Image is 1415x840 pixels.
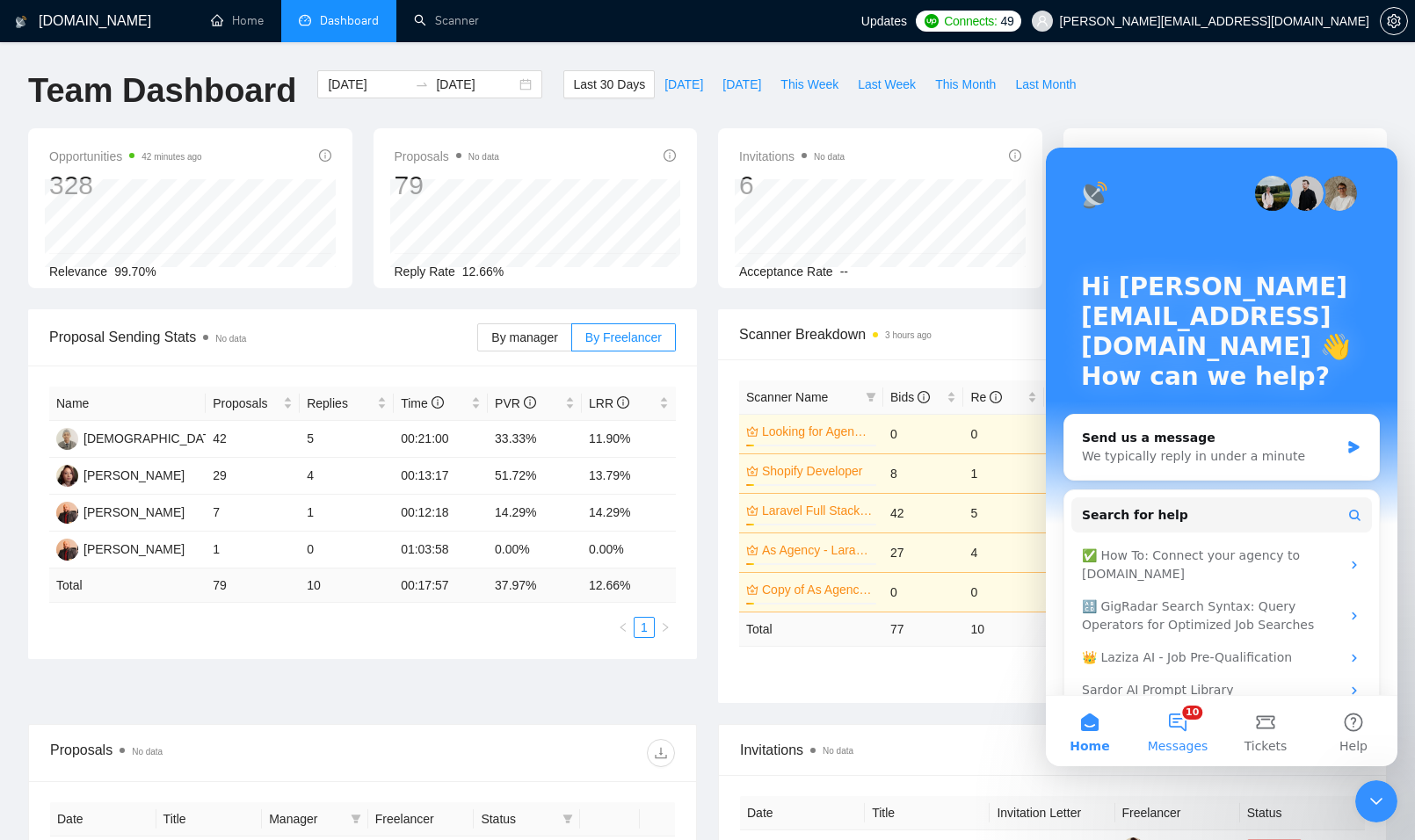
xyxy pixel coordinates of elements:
[300,458,394,495] td: 4
[883,453,964,493] td: 8
[746,425,758,438] span: crown
[858,75,916,94] span: Last Week
[83,429,323,448] div: [DEMOGRAPHIC_DATA][PERSON_NAME]
[394,568,488,603] td: 00:17:57
[83,503,185,522] div: [PERSON_NAME]
[740,739,1365,761] span: Invitations
[655,70,713,98] button: [DATE]
[462,264,504,279] span: 12.66%
[524,396,536,409] span: info-circle
[495,396,536,410] span: PVR
[394,421,488,458] td: 00:21:00
[885,330,932,340] time: 3 hours ago
[1240,796,1365,830] th: Status
[206,532,300,568] td: 1
[963,612,1044,646] td: 10
[840,264,848,279] span: --
[925,14,939,28] img: upwork-logo.png
[722,75,761,94] span: [DATE]
[49,264,107,279] span: Relevance
[481,809,555,829] span: Status
[664,75,703,94] span: [DATE]
[206,495,300,532] td: 7
[617,396,629,409] span: info-circle
[739,169,845,202] div: 6
[613,617,634,638] button: left
[215,334,246,344] span: No data
[647,739,675,767] button: download
[56,431,323,445] a: JV[DEMOGRAPHIC_DATA][PERSON_NAME]
[944,11,997,31] span: Connects:
[206,421,300,458] td: 42
[491,330,557,344] span: By manager
[762,422,873,441] a: Looking for Agencies
[883,493,964,532] td: 42
[368,802,475,836] th: Freelancer
[307,394,374,413] span: Replies
[114,264,156,279] span: 99.70%
[488,458,582,495] td: 51.72%
[771,70,848,98] button: This Week
[1380,14,1408,28] a: setting
[582,421,676,458] td: 11.90%
[1005,70,1085,98] button: Last Month
[488,532,582,568] td: 0.00%
[206,387,300,421] th: Proposals
[746,465,758,477] span: crown
[50,802,156,836] th: Date
[49,387,206,421] th: Name
[918,391,930,403] span: info-circle
[762,461,873,481] a: Shopify Developer
[883,414,964,453] td: 0
[655,617,676,638] li: Next Page
[780,75,838,94] span: This Week
[865,796,990,830] th: Title
[848,70,925,98] button: Last Week
[156,802,263,836] th: Title
[83,539,185,559] div: [PERSON_NAME]
[300,532,394,568] td: 0
[320,13,379,28] span: Dashboard
[990,391,1002,403] span: info-circle
[56,504,185,518] a: MA[PERSON_NAME]
[883,572,964,612] td: 0
[83,466,185,485] div: [PERSON_NAME]
[746,544,758,556] span: crown
[1044,493,1125,532] td: 33.33%
[582,532,676,568] td: 0.00%
[56,502,78,524] img: MA
[823,746,853,756] span: No data
[635,618,654,637] a: 1
[573,75,645,94] span: Last 30 Days
[739,323,1366,345] span: Scanner Breakdown
[1036,15,1049,27] span: user
[56,465,78,487] img: LL
[582,495,676,532] td: 14.29%
[563,70,655,98] button: Last 30 Days
[746,390,828,404] span: Scanner Name
[648,746,674,760] span: download
[269,809,344,829] span: Manager
[585,330,662,344] span: By Freelancer
[589,396,629,410] span: LRR
[739,264,833,279] span: Acceptance Rate
[562,814,573,824] span: filter
[1044,612,1125,646] td: 37.66 %
[861,14,907,28] span: Updates
[50,739,363,767] div: Proposals
[141,152,201,162] time: 42 minutes ago
[56,428,78,450] img: JV
[1044,414,1125,453] td: 0.00%
[746,504,758,517] span: crown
